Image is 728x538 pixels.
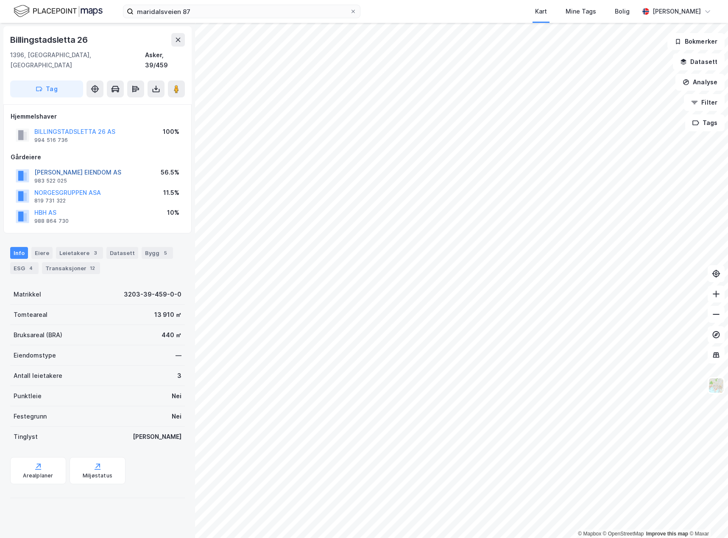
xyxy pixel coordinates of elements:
div: Tinglyst [14,432,38,442]
button: Datasett [673,53,725,70]
div: Punktleie [14,391,42,401]
div: Kart [535,6,547,17]
div: 4 [27,264,35,272]
div: Bruksareal (BRA) [14,330,62,340]
button: Tag [10,80,83,97]
div: Eiere [31,247,53,259]
a: OpenStreetMap [603,531,644,537]
div: 988 864 730 [34,218,69,225]
button: Tags [685,114,725,131]
div: Eiendomstype [14,350,56,361]
div: Gårdeiere [11,152,184,162]
div: Matrikkel [14,289,41,300]
div: Billingstadsletta 26 [10,33,89,47]
div: 440 ㎡ [162,330,181,340]
div: Festegrunn [14,411,47,422]
div: 3 [91,249,100,257]
div: 819 731 322 [34,197,66,204]
div: Mine Tags [566,6,596,17]
button: Analyse [675,74,725,91]
img: logo.f888ab2527a4732fd821a326f86c7f29.svg [14,4,103,19]
a: Mapbox [578,531,601,537]
div: 56.5% [161,167,179,177]
div: 100% [163,127,179,137]
div: 5 [161,249,170,257]
div: Arealplaner [23,472,53,479]
div: 983 522 025 [34,177,67,184]
div: Transaksjoner [42,262,100,274]
div: 3 [177,371,181,381]
img: Z [708,377,724,394]
div: Kontrollprogram for chat [686,497,728,538]
div: Nei [172,391,181,401]
div: Bolig [615,6,630,17]
iframe: Chat Widget [686,497,728,538]
div: Info [10,247,28,259]
div: 1396, [GEOGRAPHIC_DATA], [GEOGRAPHIC_DATA] [10,50,145,70]
div: 994 516 736 [34,137,68,144]
div: [PERSON_NAME] [653,6,701,17]
div: 10% [167,208,179,218]
div: Hjemmelshaver [11,111,184,122]
div: Asker, 39/459 [145,50,185,70]
div: 13 910 ㎡ [154,310,181,320]
div: Datasett [106,247,138,259]
div: Bygg [142,247,173,259]
input: Søk på adresse, matrikkel, gårdeiere, leietakere eller personer [134,5,350,18]
div: 11.5% [163,188,179,198]
a: Improve this map [646,531,688,537]
div: Tomteareal [14,310,47,320]
div: Antall leietakere [14,371,62,381]
div: — [176,350,181,361]
div: Miljøstatus [83,472,112,479]
div: Leietakere [56,247,103,259]
button: Filter [684,94,725,111]
div: 3203-39-459-0-0 [124,289,181,300]
div: [PERSON_NAME] [133,432,181,442]
div: ESG [10,262,39,274]
div: 12 [88,264,97,272]
div: Nei [172,411,181,422]
button: Bokmerker [667,33,725,50]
